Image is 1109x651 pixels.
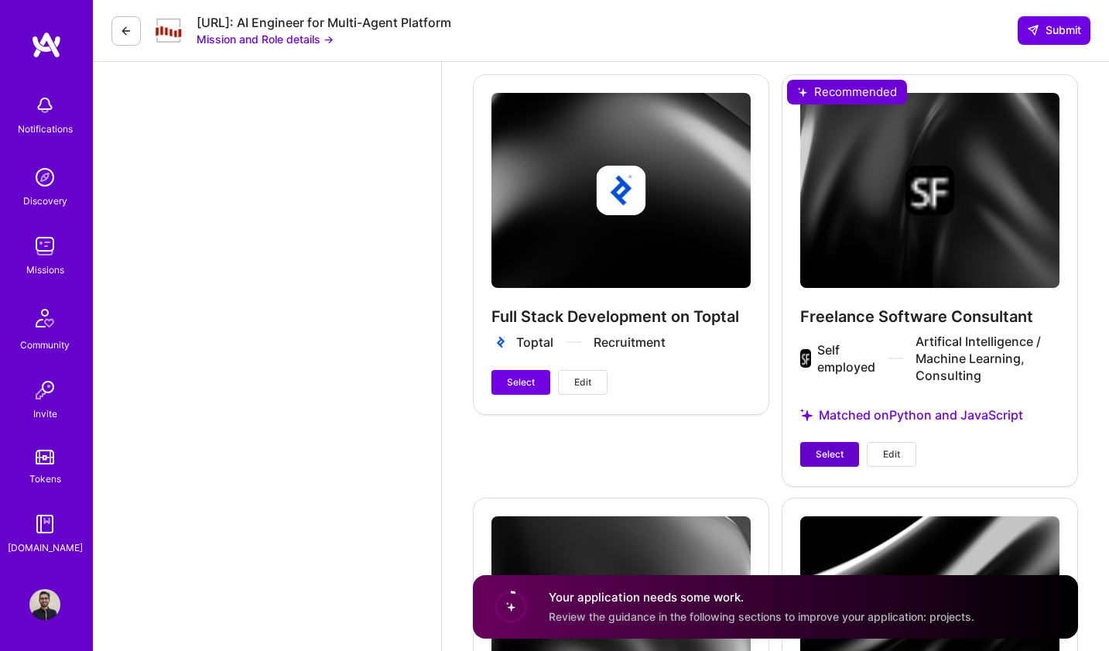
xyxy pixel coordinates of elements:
[26,589,64,620] a: User Avatar
[549,610,974,623] span: Review the guidance in the following sections to improve your application: projects.
[29,162,60,193] img: discovery
[1027,22,1081,38] span: Submit
[20,337,70,353] div: Community
[197,31,334,47] button: Mission and Role details →
[29,90,60,121] img: bell
[29,231,60,262] img: teamwork
[197,15,451,31] div: [URL]: AI Engineer for Multi-Agent Platform
[153,17,184,44] img: Company Logo
[31,31,62,59] img: logo
[18,121,73,137] div: Notifications
[29,375,60,406] img: Invite
[816,447,844,461] span: Select
[29,589,60,620] img: User Avatar
[867,442,916,467] button: Edit
[33,406,57,422] div: Invite
[26,262,64,278] div: Missions
[36,450,54,464] img: tokens
[491,370,550,395] button: Select
[574,375,591,389] span: Edit
[120,25,132,37] i: icon LeftArrowDark
[507,375,535,389] span: Select
[1027,24,1039,36] i: icon SendLight
[558,370,608,395] button: Edit
[29,509,60,540] img: guide book
[26,300,63,337] img: Community
[23,193,67,209] div: Discovery
[549,589,974,605] h4: Your application needs some work.
[29,471,61,487] div: Tokens
[800,442,859,467] button: Select
[1018,16,1090,44] button: Submit
[8,540,83,556] div: [DOMAIN_NAME]
[883,447,900,461] span: Edit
